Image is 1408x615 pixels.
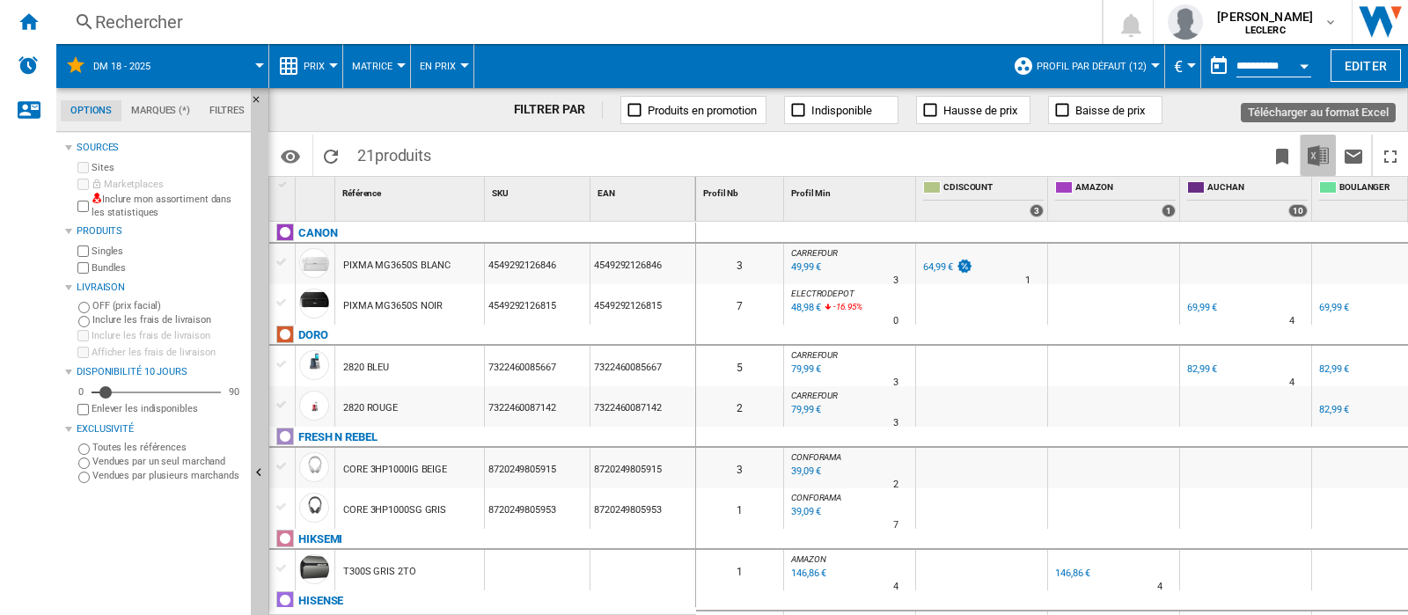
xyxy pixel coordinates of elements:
div: 64,99 € [920,259,973,276]
div: 3 offers sold by CDISCOUNT [1030,204,1044,217]
span: En Prix [420,61,456,72]
div: Matrice [352,44,401,88]
div: CDISCOUNT 3 offers sold by CDISCOUNT [920,177,1047,221]
label: Singles [92,245,244,258]
span: CARREFOUR [791,350,838,360]
div: PIXMA MG3650S NOIR [343,286,443,326]
label: Sites [92,161,244,174]
md-menu: Currency [1165,44,1201,88]
div: 82,99 € [1316,401,1349,419]
div: Exclusivité [77,422,244,436]
div: Sort None [788,177,915,204]
div: 64,99 € [923,261,953,273]
div: CORE 3HP1000IG BEIGE [343,450,447,490]
div: Cliquez pour filtrer sur cette marque [298,427,378,448]
div: 69,99 € [1316,299,1349,317]
div: 69,99 € [1184,299,1217,317]
i: % [832,299,842,320]
div: 1 [696,488,783,529]
input: Vendues par plusieurs marchands [78,472,90,483]
span: EAN [598,188,615,198]
div: Délai de livraison : 1 jour [1025,272,1030,289]
div: 146,86 € [1052,565,1090,582]
div: 82,99 € [1187,363,1217,375]
div: 7322460085667 [590,346,695,386]
label: OFF (prix facial) [92,299,244,312]
button: Envoyer ce rapport par email [1336,135,1371,176]
label: Inclure mon assortiment dans les statistiques [92,193,244,220]
div: Profil Min Sort None [788,177,915,204]
div: 2820 BLEU [343,348,389,388]
div: 4549292126846 [590,244,695,284]
div: 4549292126815 [485,284,590,325]
div: 7322460085667 [485,346,590,386]
div: Délai de livraison : 4 jours [1157,578,1162,596]
div: 7322460087142 [590,386,695,427]
div: Sort None [339,177,484,204]
div: 7 [696,284,783,325]
div: T300S GRIS 2TO [343,552,416,592]
div: Cliquez pour filtrer sur cette marque [298,223,338,244]
div: 1 offers sold by AMAZON [1162,204,1176,217]
div: 146,86 € [1055,567,1090,579]
div: Délai de livraison : 3 jours [893,272,898,289]
input: Toutes les références [78,443,90,455]
button: Plein écran [1373,135,1408,176]
label: Toutes les références [92,441,244,454]
div: 82,99 € [1319,404,1349,415]
span: Baisse de prix [1075,104,1145,117]
div: 4549292126846 [485,244,590,284]
button: Télécharger au format Excel [1301,135,1336,176]
span: € [1174,57,1183,76]
input: OFF (prix facial) [78,302,90,313]
div: Sort None [594,177,695,204]
div: Délai de livraison : 7 jours [893,516,898,534]
img: excel-24x24.png [1308,145,1329,166]
div: 3 [696,448,783,488]
input: Marketplaces [77,179,89,190]
span: [PERSON_NAME] [1217,8,1313,26]
button: Options [273,140,308,172]
div: Délai de livraison : 3 jours [893,414,898,432]
div: 82,99 € [1316,361,1349,378]
div: Sort None [299,177,334,204]
div: Rechercher [95,10,1056,34]
div: Délai de livraison : 4 jours [1289,374,1294,392]
span: CONFORAMA [791,452,841,462]
div: 0 [74,385,88,399]
input: Afficher les frais de livraison [77,404,89,415]
md-tab-item: Marques (*) [121,100,200,121]
div: 82,99 € [1184,361,1217,378]
span: -16.95 [833,302,855,311]
span: SKU [492,188,509,198]
div: Mise à jour : lundi 18 août 2025 01:14 [788,565,826,582]
input: Afficher les frais de livraison [77,347,89,358]
div: Mise à jour : lundi 18 août 2025 03:17 [788,259,821,276]
div: Disponibilité 10 Jours [77,365,244,379]
button: En Prix [420,44,465,88]
label: Inclure les frais de livraison [92,313,244,326]
span: AMAZON [791,554,825,564]
button: Masquer [251,88,272,120]
div: Délai de livraison : 3 jours [893,374,898,392]
button: Produits en promotion [620,96,766,124]
div: DM 18 - 2025 [65,44,260,88]
span: CDISCOUNT [943,181,1044,196]
span: Produits en promotion [648,104,757,117]
input: Sites [77,162,89,173]
div: Délai de livraison : 0 jour [893,312,898,330]
div: AUCHAN 10 offers sold by AUCHAN [1184,177,1311,221]
button: Editer [1331,49,1401,82]
img: promotionV3.png [956,259,973,274]
label: Vendues par plusieurs marchands [92,469,244,482]
div: Mise à jour : lundi 18 août 2025 10:04 [788,299,821,317]
div: 82,99 € [1319,363,1349,375]
input: Inclure les frais de livraison [78,316,90,327]
div: 2820 ROUGE [343,388,398,428]
div: Mise à jour : lundi 18 août 2025 05:28 [788,401,821,419]
div: EAN Sort None [594,177,695,204]
md-tab-item: Filtres [200,100,254,121]
div: Livraison [77,281,244,295]
span: Profil par défaut (12) [1037,61,1147,72]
